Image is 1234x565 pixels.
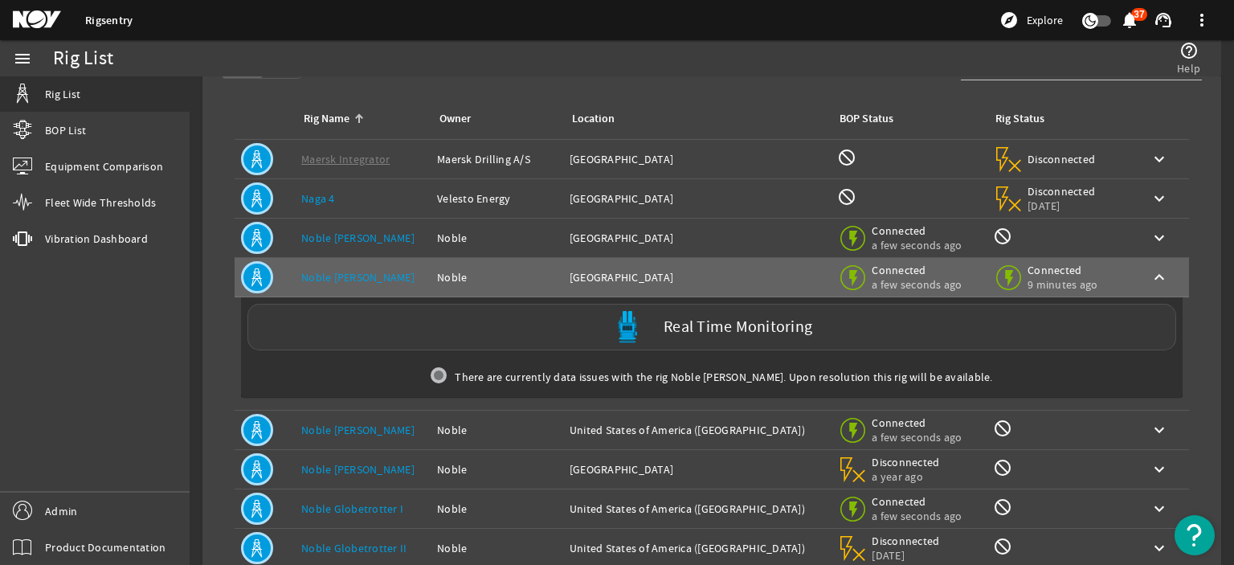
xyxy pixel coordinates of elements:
button: Explore [993,7,1069,33]
span: Connected [872,416,962,430]
mat-icon: help_outline [1179,41,1199,60]
mat-icon: notifications [1120,10,1139,30]
mat-icon: Rig Monitoring not available for this rig [993,419,1012,438]
mat-icon: Rig Monitoring not available for this rig [993,227,1012,246]
div: United States of America ([GEOGRAPHIC_DATA]) [570,540,825,556]
div: Rig Status [995,110,1044,128]
span: Disconnected [872,534,940,548]
span: a few seconds ago [872,238,962,252]
div: Rig List [53,51,113,67]
div: BOP Status [840,110,893,128]
a: Noble [PERSON_NAME] [301,231,415,245]
a: Noble [PERSON_NAME] [301,270,415,285]
mat-icon: keyboard_arrow_down [1150,499,1169,518]
span: Connected [872,494,962,509]
span: BOP List [45,122,86,138]
div: Noble [437,540,557,556]
span: Rig List [45,86,80,102]
a: Rigsentry [85,13,133,28]
div: Maersk Drilling A/S [437,151,557,167]
div: Rig Name [301,110,418,128]
mat-icon: keyboard_arrow_up [1150,268,1169,287]
label: Real Time Monitoring [664,319,812,336]
span: Vibration Dashboard [45,231,148,247]
div: Noble [437,461,557,477]
span: Connected [872,223,962,238]
mat-icon: Rig Monitoring not available for this rig [993,537,1012,556]
mat-icon: keyboard_arrow_down [1150,189,1169,208]
mat-icon: keyboard_arrow_down [1150,538,1169,558]
div: [GEOGRAPHIC_DATA] [570,190,825,207]
span: a few seconds ago [872,277,962,292]
div: There are currently data issues with the rig Noble [PERSON_NAME]. Upon resolution this rig will b... [241,357,1183,397]
div: [GEOGRAPHIC_DATA] [570,461,825,477]
div: Location [572,110,615,128]
mat-icon: keyboard_arrow_down [1150,149,1169,169]
img: Bluepod.svg [611,311,644,343]
a: Noble Globetrotter I [301,502,403,516]
img: grey.svg [431,367,447,383]
span: Disconnected [1028,152,1096,166]
span: Disconnected [1028,184,1096,199]
div: Noble [437,501,557,517]
mat-icon: keyboard_arrow_down [1150,420,1169,440]
span: Explore [1027,12,1063,28]
span: Admin [45,503,77,519]
div: United States of America ([GEOGRAPHIC_DATA]) [570,501,825,517]
button: more_vert [1183,1,1221,39]
button: Open Resource Center [1175,515,1215,555]
span: Connected [872,263,962,277]
mat-icon: Rig Monitoring not available for this rig [993,497,1012,517]
mat-icon: BOP Monitoring not available for this rig [837,148,856,167]
span: Fleet Wide Thresholds [45,194,156,211]
a: Naga 4 [301,191,335,206]
div: Noble [437,230,557,246]
span: Disconnected [872,455,940,469]
span: a few seconds ago [872,509,962,523]
a: Real Time Monitoring [241,304,1183,350]
a: Noble [PERSON_NAME] [301,423,415,437]
span: Product Documentation [45,539,165,555]
mat-icon: menu [13,49,32,68]
mat-icon: keyboard_arrow_down [1150,228,1169,248]
div: Owner [439,110,471,128]
span: 9 minutes ago [1028,277,1097,292]
button: 37 [1121,12,1138,29]
mat-icon: Rig Monitoring not available for this rig [993,458,1012,477]
span: Help [1177,60,1200,76]
span: [DATE] [872,548,940,563]
mat-icon: explore [999,10,1019,30]
span: a few seconds ago [872,430,962,444]
div: [GEOGRAPHIC_DATA] [570,269,825,285]
div: Noble [437,269,557,285]
span: a year ago [872,469,940,484]
span: [DATE] [1028,199,1096,213]
mat-icon: keyboard_arrow_down [1150,460,1169,479]
div: Noble [437,422,557,438]
a: Noble Globetrotter II [301,541,407,555]
mat-icon: vibration [13,229,32,248]
div: Owner [437,110,550,128]
div: Location [570,110,819,128]
mat-icon: support_agent [1154,10,1173,30]
div: Rig Name [304,110,349,128]
div: [GEOGRAPHIC_DATA] [570,230,825,246]
div: [GEOGRAPHIC_DATA] [570,151,825,167]
span: Connected [1028,263,1097,277]
span: Equipment Comparison [45,158,163,174]
div: United States of America ([GEOGRAPHIC_DATA]) [570,422,825,438]
a: Maersk Integrator [301,152,390,166]
div: Velesto Energy [437,190,557,207]
a: Noble [PERSON_NAME] [301,462,415,477]
mat-icon: BOP Monitoring not available for this rig [837,187,856,207]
